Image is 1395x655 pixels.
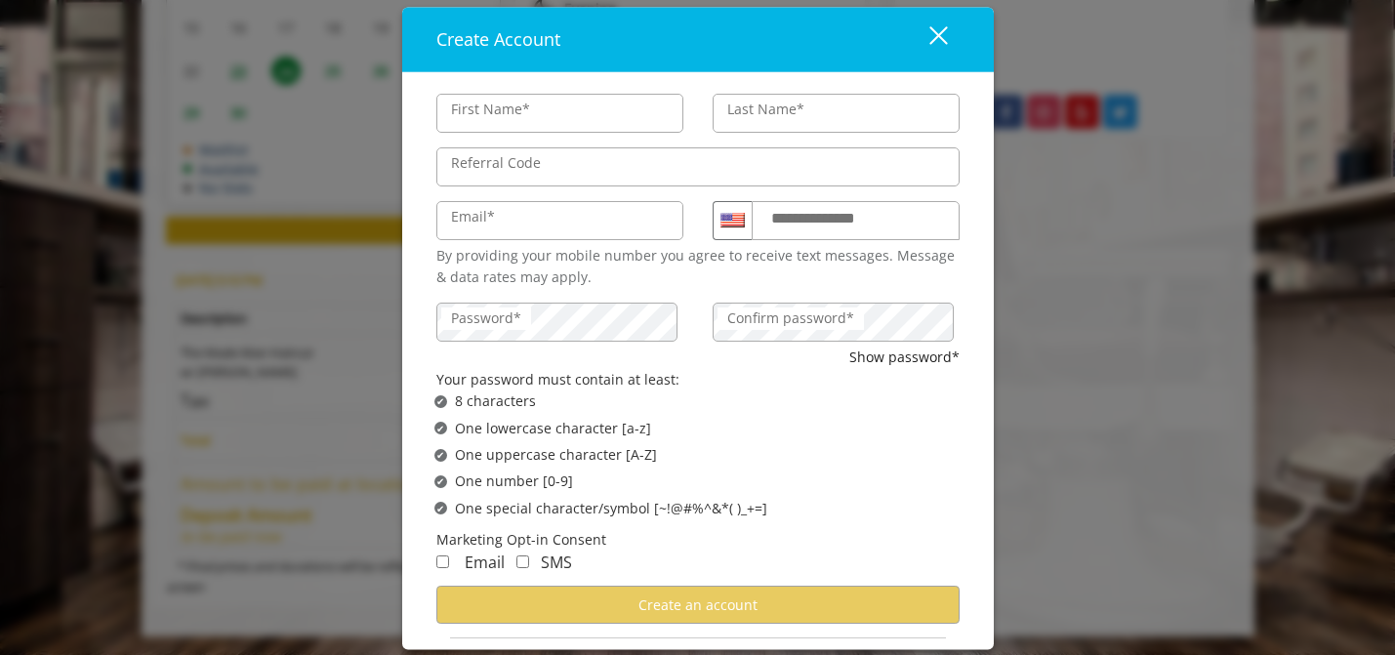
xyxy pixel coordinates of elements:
input: Email [436,201,683,240]
span: ✔ [436,447,444,463]
span: One uppercase character [A-Z] [455,444,657,466]
button: close dialog [893,20,960,60]
div: By providing your mobile number you agree to receive text messages. Message & data rates may apply. [436,245,960,289]
input: Password [436,304,677,343]
label: Confirm password* [718,308,864,330]
div: close dialog [907,24,946,54]
span: ✔ [436,394,444,410]
span: Create an account [638,595,758,614]
span: SMS [541,553,572,574]
span: ✔ [436,421,444,436]
input: ReferralCode [436,147,960,186]
span: One lowercase character [a-z] [455,418,651,439]
input: FirstName [436,94,683,133]
label: Last Name* [718,99,814,120]
div: Country [713,201,752,240]
input: Receive Marketing SMS [516,556,529,569]
button: Create an account [436,586,960,624]
input: Lastname [713,94,960,133]
input: ConfirmPassword [713,304,954,343]
span: ✔ [436,474,444,490]
label: Email* [441,206,505,227]
span: One special character/symbol [~!@#%^&*( )_+=] [455,498,767,519]
div: Marketing Opt-in Consent [436,529,960,551]
input: Receive Marketing Email [436,556,449,569]
span: One number [0-9] [455,471,573,493]
div: Your password must contain at least: [436,369,960,390]
label: Password* [441,308,531,330]
button: Show password* [849,348,960,369]
span: ✔ [436,501,444,516]
span: 8 characters [455,391,536,413]
span: Create Account [436,27,560,51]
span: Email [465,553,505,574]
label: First Name* [441,99,540,120]
label: Referral Code [441,152,551,174]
